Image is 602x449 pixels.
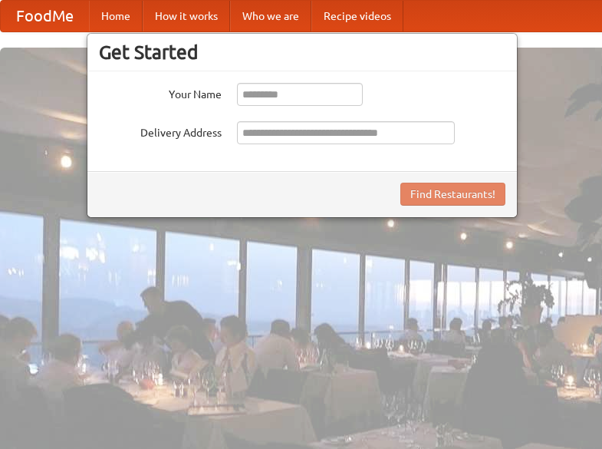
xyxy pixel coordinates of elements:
[99,41,505,64] h3: Get Started
[311,1,403,31] a: Recipe videos
[230,1,311,31] a: Who we are
[400,183,505,206] button: Find Restaurants!
[1,1,89,31] a: FoodMe
[89,1,143,31] a: Home
[99,83,222,102] label: Your Name
[99,121,222,140] label: Delivery Address
[143,1,230,31] a: How it works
